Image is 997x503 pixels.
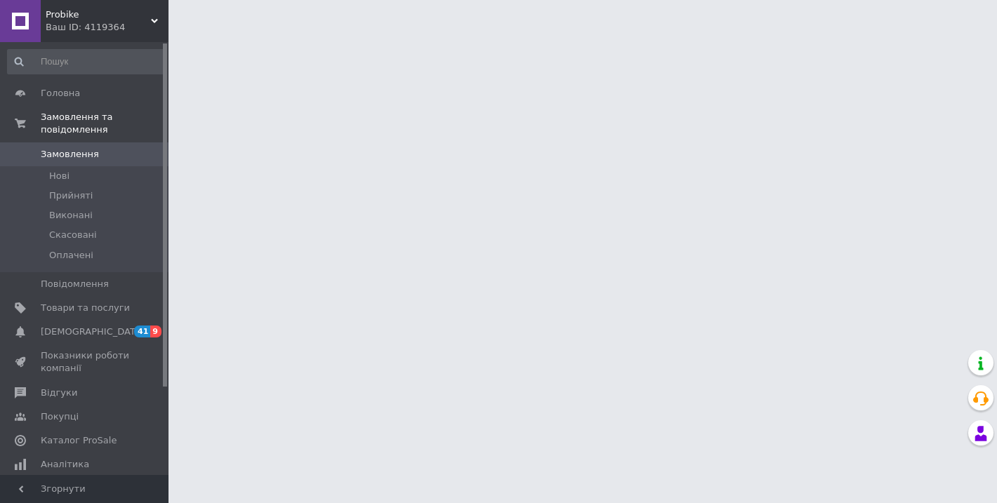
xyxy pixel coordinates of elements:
[49,229,97,241] span: Скасовані
[49,189,93,202] span: Прийняті
[41,434,117,447] span: Каталог ProSale
[41,458,89,471] span: Аналітика
[41,326,145,338] span: [DEMOGRAPHIC_DATA]
[134,326,150,337] span: 41
[41,87,80,100] span: Головна
[49,170,70,182] span: Нові
[41,387,77,399] span: Відгуки
[49,249,93,262] span: Оплачені
[49,209,93,222] span: Виконані
[41,278,109,290] span: Повідомлення
[46,21,169,34] div: Ваш ID: 4119364
[7,49,166,74] input: Пошук
[41,302,130,314] span: Товари та послуги
[41,349,130,375] span: Показники роботи компанії
[41,111,169,136] span: Замовлення та повідомлення
[46,8,151,21] span: Probike
[150,326,161,337] span: 9
[41,148,99,161] span: Замовлення
[41,410,79,423] span: Покупці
